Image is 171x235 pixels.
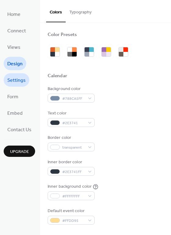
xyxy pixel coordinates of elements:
[4,73,29,87] a: Settings
[48,135,93,141] div: Border color
[7,92,18,102] span: Form
[7,59,23,69] span: Design
[7,43,20,52] span: Views
[48,208,93,214] div: Default event color
[48,73,67,79] div: Calendar
[48,159,93,165] div: Inner border color
[4,123,35,136] a: Contact Us
[4,7,24,21] a: Home
[4,106,26,120] a: Embed
[10,149,29,155] span: Upgrade
[7,109,23,118] span: Embed
[7,26,26,36] span: Connect
[48,86,93,92] div: Background color
[7,125,31,135] span: Contact Us
[48,110,93,117] div: Text color
[7,76,26,85] span: Settings
[62,120,85,126] span: #2E3741
[62,144,85,151] span: transparent
[48,32,77,38] div: Color Presets
[48,183,92,190] div: Inner background color
[4,57,26,70] a: Design
[7,10,20,20] span: Home
[4,146,35,157] button: Upgrade
[62,218,85,224] span: #FFDD95
[62,96,85,102] span: #788CA5FF
[4,24,30,37] a: Connect
[62,193,85,200] span: #FFFFFFFF
[4,90,22,103] a: Form
[62,169,85,175] span: #2E3741FF
[4,40,24,54] a: Views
